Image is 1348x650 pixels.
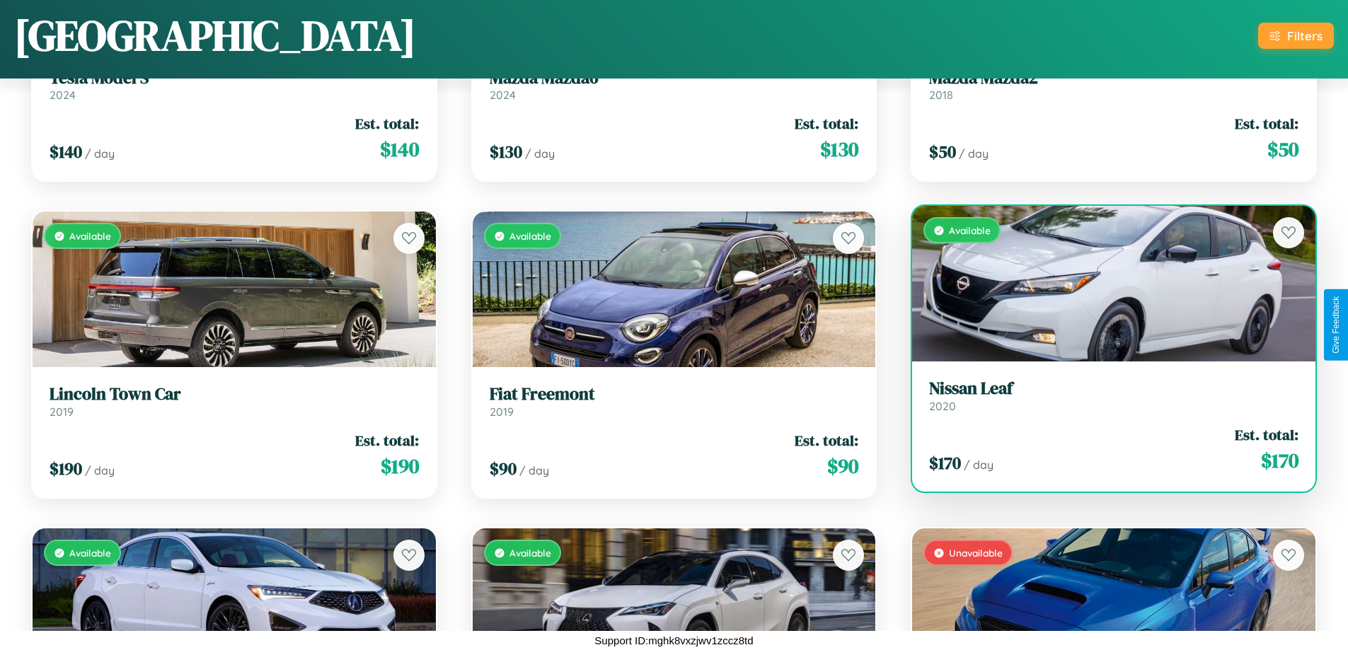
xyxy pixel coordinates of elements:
span: 2024 [490,88,516,102]
span: $ 170 [929,451,961,475]
div: Filters [1287,28,1323,43]
span: Est. total: [795,113,858,134]
a: Mazda Mazda22018 [929,68,1298,103]
span: 2018 [929,88,953,102]
a: Nissan Leaf2020 [929,378,1298,413]
span: Est. total: [355,113,419,134]
span: 2019 [50,405,74,419]
span: Available [949,224,991,236]
span: Available [69,547,111,559]
span: / day [85,146,115,161]
span: Available [509,230,551,242]
h3: Fiat Freemont [490,384,859,405]
span: $ 90 [827,452,858,480]
span: Available [69,230,111,242]
span: Available [509,547,551,559]
span: / day [85,463,115,477]
p: Support ID: mghk8vxzjwv1zccz8td [594,631,753,650]
span: $ 130 [820,135,858,163]
button: Filters [1258,23,1334,49]
span: $ 90 [490,457,517,480]
span: $ 140 [50,140,82,163]
span: $ 140 [380,135,419,163]
div: Give Feedback [1331,296,1341,354]
span: Est. total: [355,430,419,451]
span: Est. total: [1235,113,1298,134]
a: Lincoln Town Car2019 [50,384,419,419]
span: 2024 [50,88,76,102]
a: Mazda Mazda62024 [490,68,859,103]
span: Est. total: [1235,424,1298,445]
span: / day [964,458,993,472]
span: / day [519,463,549,477]
span: / day [959,146,989,161]
span: Unavailable [949,547,1003,559]
a: Tesla Model S2024 [50,68,419,103]
span: 2020 [929,399,956,413]
a: Fiat Freemont2019 [490,384,859,419]
h3: Lincoln Town Car [50,384,419,405]
span: 2019 [490,405,514,419]
span: $ 190 [50,457,82,480]
span: $ 170 [1261,446,1298,475]
span: $ 130 [490,140,522,163]
span: Est. total: [795,430,858,451]
span: $ 190 [381,452,419,480]
span: / day [525,146,555,161]
h1: [GEOGRAPHIC_DATA] [14,6,416,64]
span: $ 50 [1267,135,1298,163]
span: $ 50 [929,140,956,163]
h3: Nissan Leaf [929,378,1298,399]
